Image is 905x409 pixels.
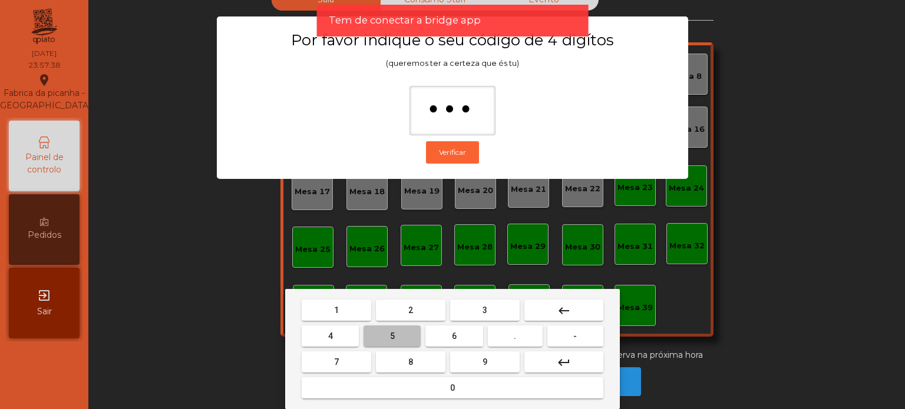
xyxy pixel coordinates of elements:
span: 0 [450,383,455,393]
span: Tem de conectar a bridge app [329,13,481,28]
span: 4 [328,331,333,341]
span: 8 [408,357,413,367]
span: - [573,331,577,341]
h3: Por favor indique o seu código de 4 digítos [240,31,665,49]
span: 6 [452,331,457,341]
span: 1 [334,305,339,315]
mat-icon: keyboard_return [557,355,571,370]
mat-icon: keyboard_backspace [557,304,571,318]
span: (queremos ter a certeza que és tu) [386,59,519,68]
span: 3 [483,305,487,315]
span: 5 [390,331,395,341]
span: 9 [483,357,487,367]
span: 2 [408,305,413,315]
span: . [514,331,516,341]
button: Verificar [426,141,479,164]
span: 7 [334,357,339,367]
